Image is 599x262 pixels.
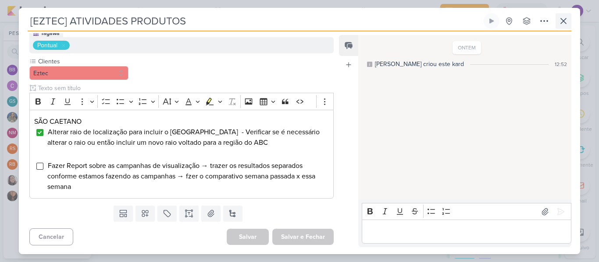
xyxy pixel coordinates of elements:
[362,220,571,244] div: Editor editing area: main
[29,228,73,245] button: Cancelar
[555,60,567,68] div: 12:52
[47,161,315,191] span: Fazer Report sobre as campanhas de visualização → trazer os resultados separados conforme estamos...
[362,203,571,220] div: Editor toolbar
[28,13,482,29] input: Kard Sem Título
[41,29,60,37] div: Tagawa
[37,57,128,66] label: Clientes
[36,84,334,93] input: Texto sem título
[29,110,334,199] div: Editor editing area: main
[488,17,495,24] div: Ligar relógio
[37,41,57,50] div: Pontual
[375,59,464,69] div: [PERSON_NAME] criou este kard
[34,116,329,127] p: SÃO CAETANO
[29,93,334,110] div: Editor toolbar
[47,128,320,157] span: Alterar raio de localização para incluir o [GEOGRAPHIC_DATA] - Verificar se é necessário alterar ...
[29,66,128,80] button: Eztec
